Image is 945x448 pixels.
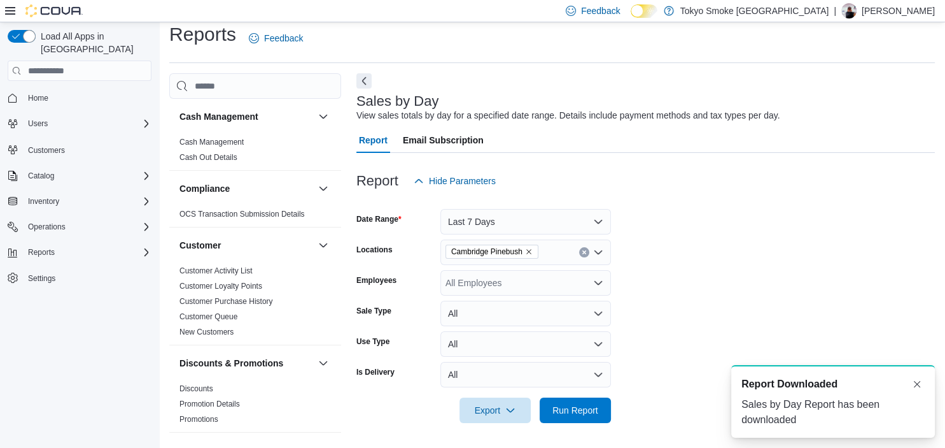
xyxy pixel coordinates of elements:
[356,173,398,189] h3: Report
[169,263,341,345] div: Customer
[440,362,611,387] button: All
[909,377,925,392] button: Dismiss toast
[23,116,53,131] button: Users
[445,245,538,259] span: Cambridge Pinebush
[179,110,313,123] button: Cash Management
[3,269,157,287] button: Settings
[741,397,925,428] div: Sales by Day Report has been downloaded
[467,398,523,423] span: Export
[179,266,253,276] span: Customer Activity List
[179,384,213,393] a: Discounts
[356,245,393,255] label: Locations
[3,243,157,261] button: Reports
[3,89,157,107] button: Home
[179,239,313,252] button: Customer
[23,245,151,260] span: Reports
[631,4,657,18] input: Dark Mode
[179,210,305,219] a: OCS Transaction Submission Details
[28,171,54,181] span: Catalog
[356,275,396,285] label: Employees
[179,110,258,123] h3: Cash Management
[28,222,66,232] span: Operations
[440,301,611,326] button: All
[440,331,611,357] button: All
[179,138,244,147] a: Cash Management
[264,32,303,45] span: Feedback
[23,270,151,286] span: Settings
[316,109,331,124] button: Cash Management
[179,182,313,195] button: Compliance
[179,239,221,252] h3: Customer
[23,194,64,209] button: Inventory
[36,30,151,55] span: Load All Apps in [GEOGRAPHIC_DATA]
[179,282,262,291] a: Customer Loyalty Points
[28,93,48,103] span: Home
[741,377,925,392] div: Notification
[179,152,237,163] span: Cash Out Details
[316,181,331,196] button: Compliance
[593,278,603,288] button: Open list of options
[581,4,620,17] span: Feedback
[179,209,305,219] span: OCS Transaction Submission Details
[179,328,234,336] a: New Customers
[356,73,372,89] button: Next
[23,143,70,158] a: Customers
[403,127,484,153] span: Email Subscription
[451,245,522,258] span: Cambridge Pinebush
[3,140,157,159] button: Customers
[459,398,531,423] button: Export
[179,399,240,409] span: Promotion Details
[356,214,402,224] label: Date Range
[23,168,59,184] button: Catalog
[28,273,55,284] span: Settings
[834,3,836,18] p: |
[356,306,391,316] label: Sale Type
[179,153,237,162] a: Cash Out Details
[540,398,611,423] button: Run Report
[179,182,230,195] h3: Compliance
[593,247,603,257] button: Open list of options
[316,356,331,371] button: Discounts & Promotions
[525,248,533,256] button: Remove Cambridge Pinebush from selection in this group
[680,3,829,18] p: Tokyo Smoke [GEOGRAPHIC_DATA]
[179,266,253,275] a: Customer Activity List
[862,3,935,18] p: [PERSON_NAME]
[179,312,237,322] span: Customer Queue
[28,119,48,129] span: Users
[23,271,60,286] a: Settings
[429,175,496,187] span: Hide Parameters
[23,90,151,106] span: Home
[23,245,60,260] button: Reports
[179,357,313,370] button: Discounts & Promotions
[552,404,598,417] span: Run Report
[179,415,218,424] a: Promotions
[23,141,151,157] span: Customers
[23,90,53,106] a: Home
[579,247,589,257] button: Clear input
[316,238,331,253] button: Customer
[28,247,55,257] span: Reports
[28,145,65,155] span: Customers
[179,281,262,291] span: Customer Loyalty Points
[23,219,151,235] span: Operations
[741,377,837,392] span: Report Downloaded
[179,137,244,147] span: Cash Management
[3,218,157,236] button: Operations
[169,22,236,47] h1: Reports
[356,336,389,347] label: Use Type
[8,83,151,321] nav: Complex example
[169,381,341,432] div: Discounts & Promotions
[841,3,857,18] div: Glenn Cook
[440,209,611,235] button: Last 7 Days
[179,414,218,424] span: Promotions
[3,115,157,133] button: Users
[179,357,283,370] h3: Discounts & Promotions
[179,327,234,337] span: New Customers
[179,297,273,306] a: Customer Purchase History
[359,127,388,153] span: Report
[23,194,151,209] span: Inventory
[179,384,213,394] span: Discounts
[23,219,71,235] button: Operations
[244,25,308,51] a: Feedback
